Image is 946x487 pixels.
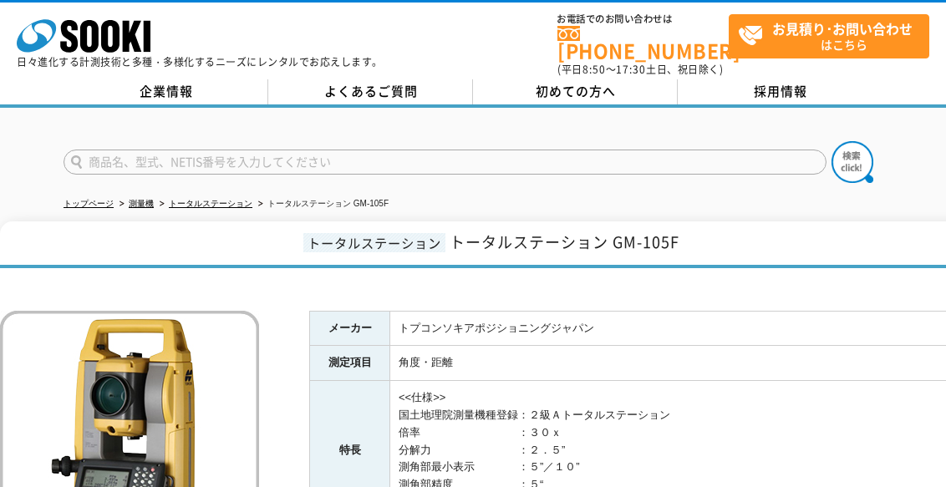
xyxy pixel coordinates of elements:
[473,79,678,104] a: 初めての方へ
[17,57,383,67] p: 日々進化する計測技術と多種・多様化するニーズにレンタルでお応えします。
[303,233,445,252] span: トータルステーション
[169,199,252,208] a: トータルステーション
[678,79,882,104] a: 採用情報
[582,62,606,77] span: 8:50
[450,231,679,253] span: トータルステーション GM-105F
[64,79,268,104] a: 企業情報
[129,199,154,208] a: 測量機
[557,14,729,24] span: お電話でのお問い合わせは
[255,195,389,213] li: トータルステーション GM-105F
[557,62,723,77] span: (平日 ～ 土日、祝日除く)
[536,82,616,100] span: 初めての方へ
[738,15,928,57] span: はこちら
[64,150,826,175] input: 商品名、型式、NETIS番号を入力してください
[557,26,729,60] a: [PHONE_NUMBER]
[310,311,390,346] th: メーカー
[64,199,114,208] a: トップページ
[729,14,929,58] a: お見積り･お問い合わせはこちら
[268,79,473,104] a: よくあるご質問
[310,346,390,381] th: 測定項目
[832,141,873,183] img: btn_search.png
[772,18,913,38] strong: お見積り･お問い合わせ
[616,62,646,77] span: 17:30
